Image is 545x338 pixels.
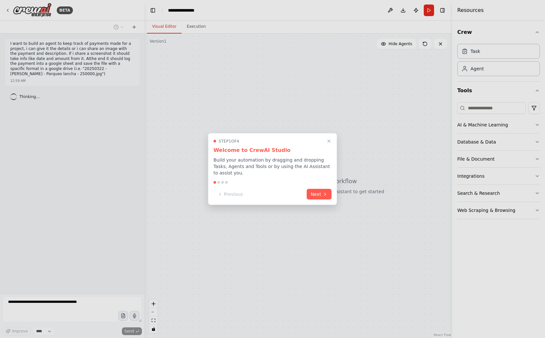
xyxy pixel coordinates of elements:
[213,146,332,154] h3: Welcome to CrewAI Studio
[213,189,247,200] button: Previous
[219,139,239,144] span: Step 1 of 4
[148,6,157,15] button: Hide left sidebar
[307,189,332,200] button: Next
[325,137,333,145] button: Close walkthrough
[213,157,332,176] p: Build your automation by dragging and dropping Tasks, Agents and Tools or by using the AI Assista...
